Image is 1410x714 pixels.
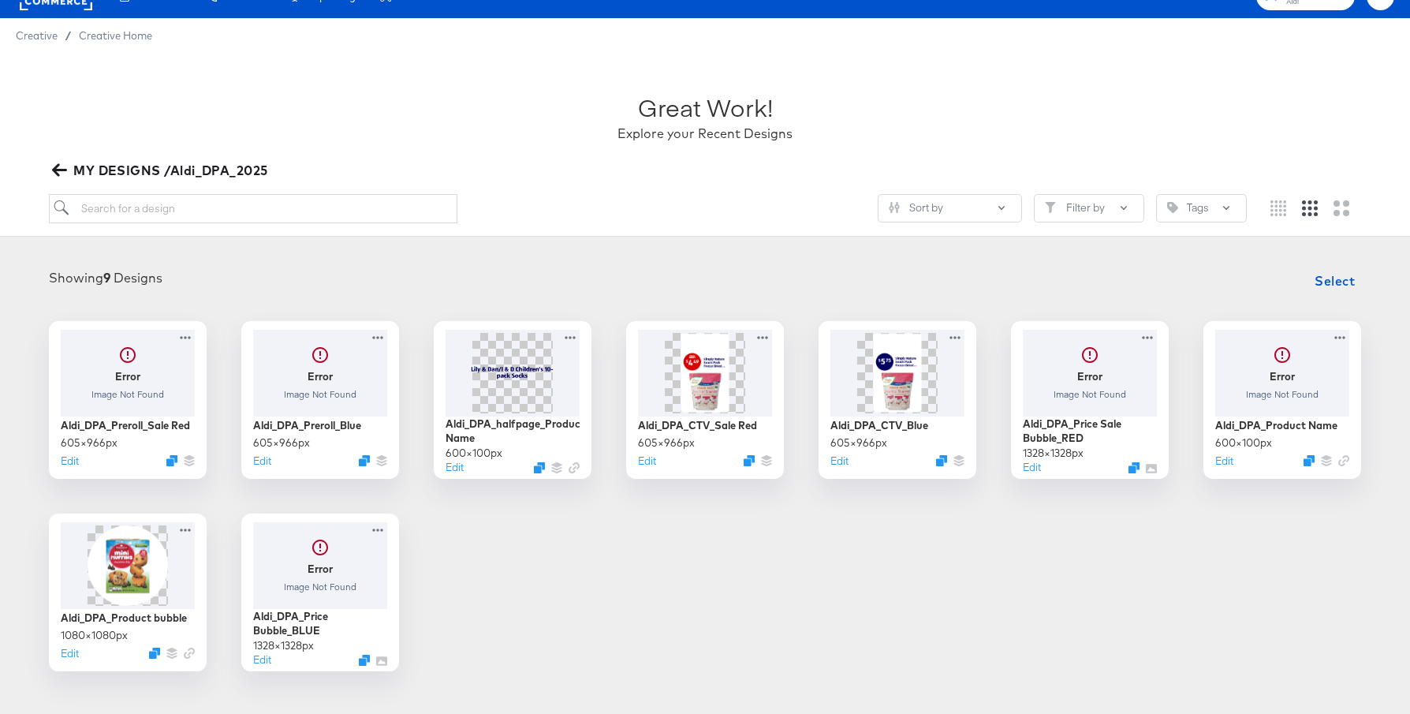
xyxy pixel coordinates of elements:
[617,125,793,143] div: Explore your Recent Designs
[1034,194,1144,222] button: FilterFilter by
[830,418,928,433] div: Aldi_DPA_CTV_Blue
[1128,462,1140,473] svg: Duplicate
[1023,446,1084,461] div: 1328 × 1328 px
[638,436,695,450] div: 605 × 966 px
[1315,270,1355,292] span: Select
[166,455,177,466] svg: Duplicate
[638,418,757,433] div: Aldi_DPA_CTV_Sale Red
[744,455,755,466] svg: Duplicate
[16,29,58,42] span: Creative
[446,417,580,446] div: Aldi_DPA_halfpage_Product Name
[49,321,207,479] div: ErrorImage Not FoundAldi_DPA_Preroll_Sale Red605×966pxEditDuplicate
[638,91,773,125] div: Great Work!
[79,29,152,42] a: Creative Home
[49,514,207,671] div: Aldi_DPA_Product bubble1080×1080pxEditDuplicate
[61,436,117,450] div: 605 × 966 px
[1338,455,1349,466] svg: Link
[359,455,370,466] svg: Duplicate
[569,462,580,473] svg: Link
[1334,200,1349,216] svg: Large grid
[819,321,976,479] div: Aldi_DPA_CTV_Blue605×966pxEditDuplicate
[253,436,310,450] div: 605 × 966 px
[1304,455,1315,466] svg: Duplicate
[1011,321,1169,479] div: ErrorImage Not FoundAldi_DPA_Price Sale Bubble_RED1328×1328pxEditDuplicate
[49,159,274,181] button: MY DESIGNS /Aldi_DPA_2025
[1203,321,1361,479] div: ErrorImage Not FoundAldi_DPA_Product Name600×100pxEditDuplicate
[1156,194,1247,222] button: TagTags
[830,454,849,469] button: Edit
[638,454,656,469] button: Edit
[253,652,271,667] button: Edit
[936,455,947,466] svg: Duplicate
[878,194,1022,222] button: SlidersSort by
[1215,436,1272,450] div: 600 × 100 px
[1215,454,1233,469] button: Edit
[1167,202,1178,213] svg: Tag
[253,638,314,653] div: 1328 × 1328 px
[1308,265,1361,297] button: Select
[446,460,464,475] button: Edit
[253,454,271,469] button: Edit
[61,611,187,626] div: Aldi_DPA_Product bubble
[1215,418,1337,433] div: Aldi_DPA_Product Name
[1023,417,1157,446] div: Aldi_DPA_Price Sale Bubble_RED
[103,270,110,286] strong: 9
[61,628,128,643] div: 1080 × 1080 px
[889,202,900,213] svg: Sliders
[434,321,591,479] div: Aldi_DPA_halfpage_Product Name600×100pxEditDuplicate
[253,609,387,638] div: Aldi_DPA_Price Bubble_BLUE
[61,418,190,433] div: Aldi_DPA_Preroll_Sale Red
[49,194,457,223] input: Search for a design
[61,646,79,661] button: Edit
[1023,460,1041,475] button: Edit
[241,514,399,671] div: ErrorImage Not FoundAldi_DPA_Price Bubble_BLUE1328×1328pxEditDuplicate
[626,321,784,479] div: Aldi_DPA_CTV_Sale Red605×966pxEditDuplicate
[1045,202,1056,213] svg: Filter
[253,418,361,433] div: Aldi_DPA_Preroll_Blue
[1270,200,1286,216] svg: Small grid
[1302,200,1318,216] svg: Medium grid
[49,269,162,287] div: Showing Designs
[184,648,195,659] svg: Link
[830,436,887,450] div: 605 × 966 px
[61,454,79,469] button: Edit
[149,648,160,659] svg: Duplicate
[359,655,370,666] svg: Duplicate
[55,159,268,181] span: MY DESIGNS /Aldi_DPA_2025
[241,321,399,479] div: ErrorImage Not FoundAldi_DPA_Preroll_Blue605×966pxEditDuplicate
[446,446,502,461] div: 600 × 100 px
[58,29,79,42] span: /
[534,462,545,473] svg: Duplicate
